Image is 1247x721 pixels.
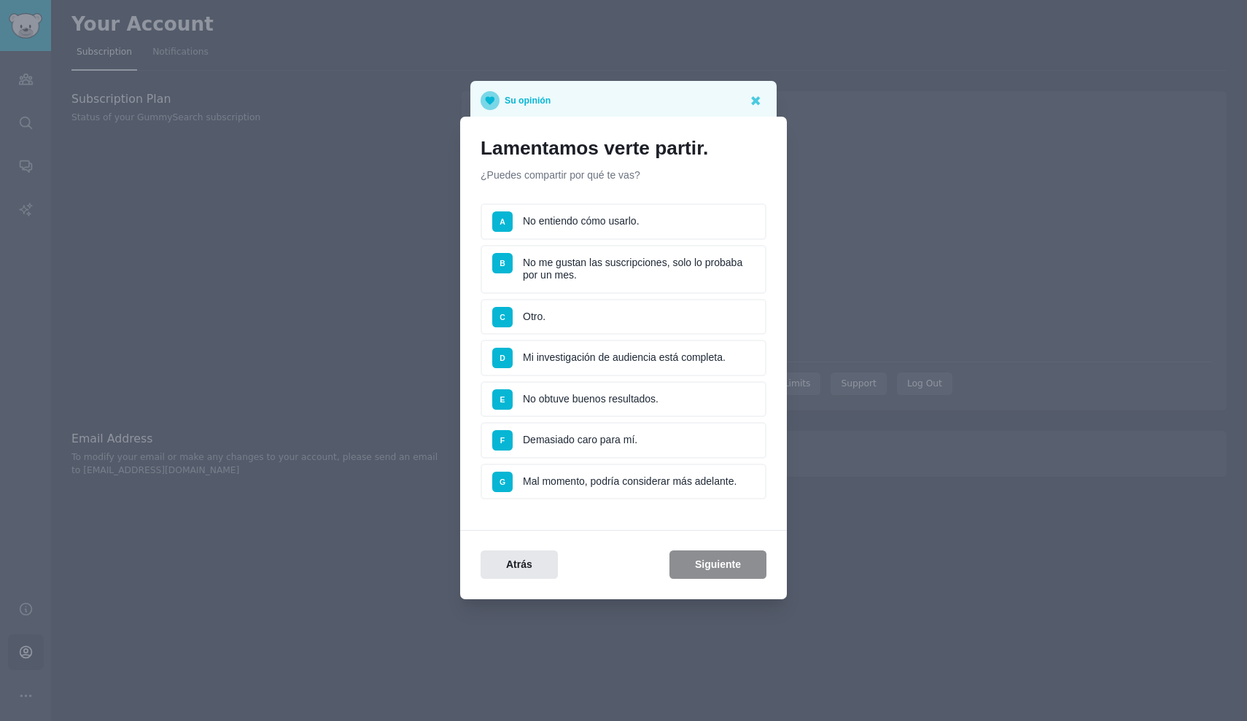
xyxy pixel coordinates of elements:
[481,550,558,579] button: Atrás
[481,137,766,160] h1: Lamentamos verte partir.
[500,395,505,404] span: E
[505,91,551,110] p: Su opinión
[500,313,505,321] span: C
[500,217,505,226] span: A
[481,168,766,183] p: ¿Puedes compartir por qué te vas?
[500,478,505,486] span: G
[500,354,505,362] span: D
[500,259,505,268] span: B
[500,436,505,445] span: F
